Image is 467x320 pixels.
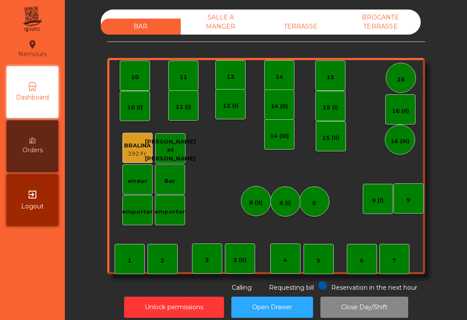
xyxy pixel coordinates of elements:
[21,202,44,211] span: Logout
[320,297,408,318] button: Close Day/Shift
[160,256,164,265] div: 2
[372,196,384,205] div: 9 (I)
[322,134,339,142] div: 15 (II)
[176,103,191,112] div: 11 (I)
[232,284,252,291] span: Calling
[341,10,421,35] div: BROCANTE TERRASSE
[323,103,338,112] div: 15 (I)
[179,73,187,82] div: 11
[124,150,151,158] div: 392 Fr.
[22,4,43,35] img: qpiato
[312,199,316,208] div: 8
[279,199,291,208] div: 8 (I)
[27,189,38,200] i: exit_to_app
[127,103,143,112] div: 10 (I)
[128,177,147,186] div: erreur
[124,141,151,150] div: BRALINA
[360,256,364,265] div: 6
[181,10,261,35] div: SALLE A MANGER
[154,208,185,216] div: emporter
[249,198,262,207] div: 8 (II)
[392,256,396,265] div: 7
[101,19,181,35] div: BAR
[164,177,175,186] div: Bar
[223,102,238,110] div: 12 (I)
[128,256,131,265] div: 1
[317,256,320,265] div: 5
[261,19,341,35] div: TERRASSE
[326,73,334,82] div: 15
[397,75,405,84] div: 16
[331,284,417,291] span: Reservation in the next hour
[231,297,313,318] button: Open Drawer
[275,73,283,81] div: 14
[124,297,224,318] button: Unlock permissions
[271,102,288,111] div: 14 (II)
[392,107,409,115] div: 16 (II)
[27,39,38,50] i: location_on
[22,146,43,155] span: Orders
[390,137,409,146] div: 16 (III)
[16,93,49,102] span: Dashboard
[122,208,153,216] div: emporter
[18,38,47,60] div: Nemours
[283,256,287,265] div: 4
[270,132,289,141] div: 14 (III)
[131,73,139,82] div: 10
[406,196,410,205] div: 9
[227,73,234,81] div: 12
[269,284,314,291] span: Requesting bill
[205,256,209,265] div: 3
[233,256,246,265] div: 3 (II)
[145,138,196,163] div: [PERSON_NAME] et [PERSON_NAME]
